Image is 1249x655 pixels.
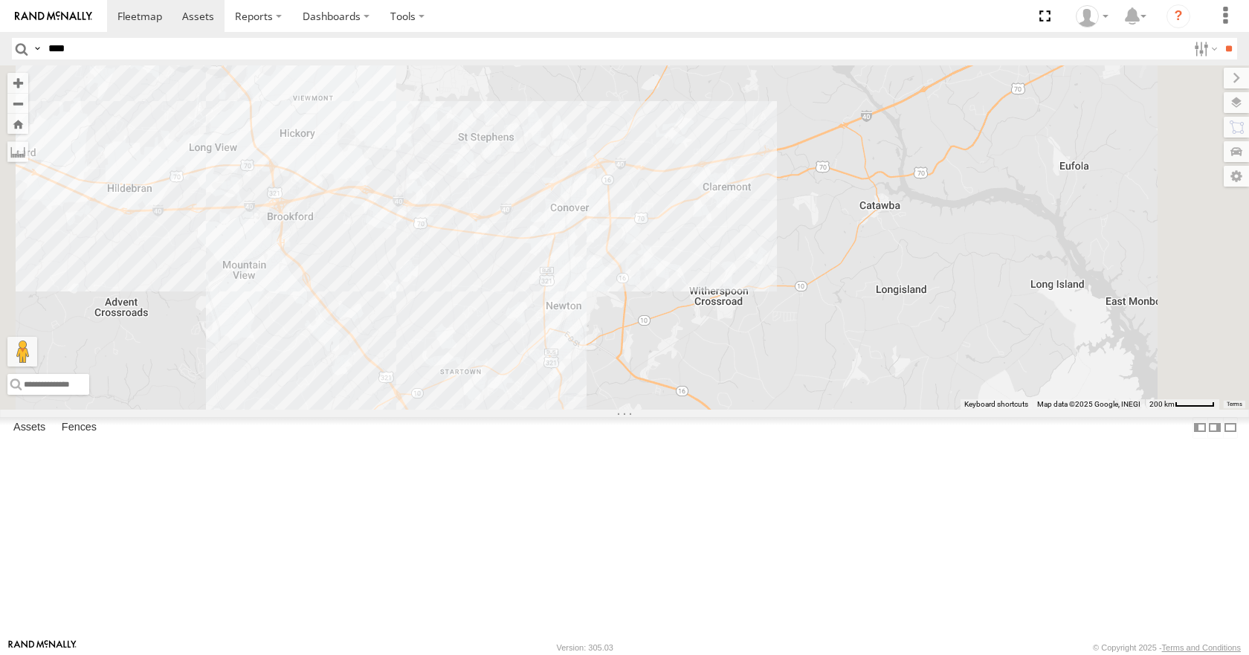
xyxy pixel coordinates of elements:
span: 200 km [1149,400,1175,408]
a: Terms [1227,401,1242,407]
label: Fences [54,418,104,439]
label: Dock Summary Table to the Right [1207,417,1222,439]
a: Terms and Conditions [1162,643,1241,652]
label: Search Query [31,38,43,59]
span: Map data ©2025 Google, INEGI [1037,400,1140,408]
label: Assets [6,418,53,439]
button: Zoom in [7,73,28,93]
label: Dock Summary Table to the Left [1192,417,1207,439]
label: Map Settings [1224,166,1249,187]
img: rand-logo.svg [15,11,92,22]
button: Map Scale: 200 km per 50 pixels [1145,399,1219,410]
label: Measure [7,141,28,162]
button: Drag Pegman onto the map to open Street View [7,337,37,367]
label: Search Filter Options [1188,38,1220,59]
i: ? [1166,4,1190,28]
div: Summer Walker [1071,5,1114,28]
a: Visit our Website [8,640,77,655]
button: Keyboard shortcuts [964,399,1028,410]
div: Version: 305.03 [557,643,613,652]
div: © Copyright 2025 - [1093,643,1241,652]
button: Zoom out [7,93,28,114]
button: Zoom Home [7,114,28,134]
label: Hide Summary Table [1223,417,1238,439]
